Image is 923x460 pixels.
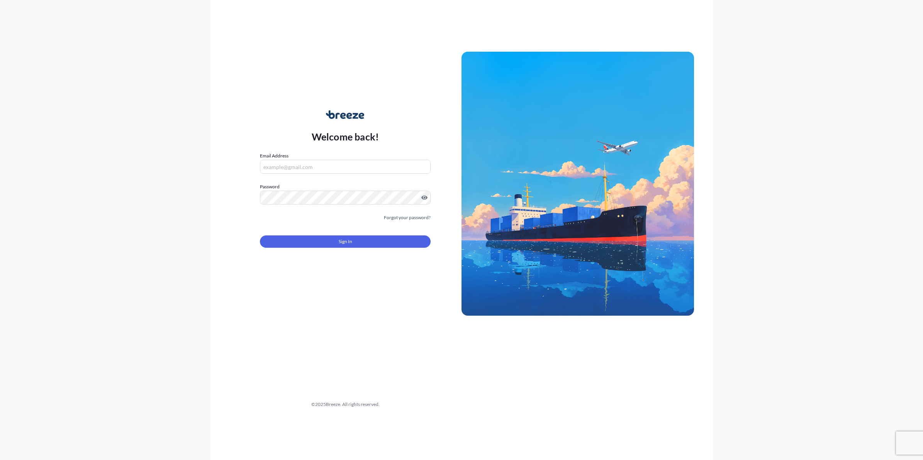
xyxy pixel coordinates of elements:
span: Sign In [339,238,352,245]
input: example@gmail.com [260,160,431,174]
label: Password [260,183,431,191]
button: Show password [421,194,428,201]
a: Forgot your password? [384,214,431,222]
label: Email Address [260,152,288,160]
img: Ship illustration [462,52,694,316]
div: © 2025 Breeze. All rights reserved. [229,401,462,408]
p: Welcome back! [312,130,379,143]
button: Sign In [260,235,431,248]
